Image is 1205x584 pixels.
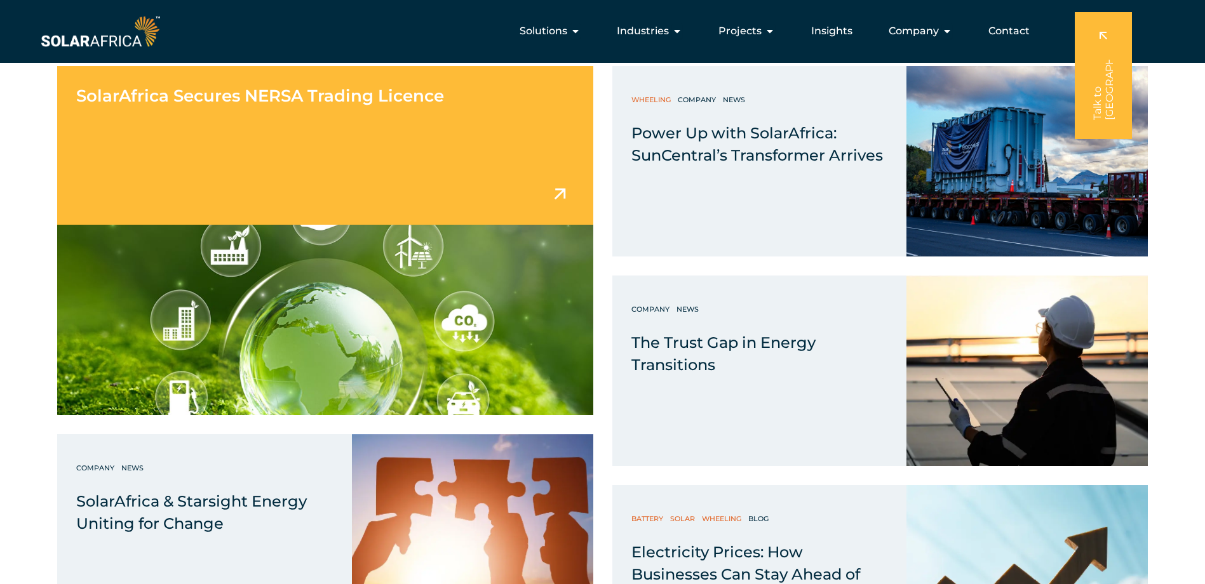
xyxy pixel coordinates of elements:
a: Blog [748,512,772,525]
span: SolarAfrica Secures NERSA Trading Licence [76,86,444,106]
a: News [121,461,147,474]
div: Menu Toggle [163,18,1040,44]
a: Company [631,303,673,315]
span: Projects [718,23,762,39]
span: Power Up with SolarAfrica: SunCentral’s Transformer Arrives [631,124,883,164]
span: Company [889,23,939,39]
a: News [677,303,702,315]
img: The Trust Gap in Energy Transitions | SolarAfrica [906,275,1148,466]
a: Wheeling [702,512,744,525]
a: Contact [988,23,1030,39]
a: Company [678,93,719,106]
span: Industries [617,23,669,39]
a: Company [76,461,118,474]
a: Insights [811,23,852,39]
a: Battery [631,512,666,525]
nav: Menu [163,18,1040,44]
a: Solar [670,512,698,525]
span: The Trust Gap in Energy Transitions [631,333,816,374]
img: SolarAfrica Secures NERSA Trading Licence | SolarAfrica [57,225,593,415]
img: arrow icon [549,183,571,205]
img: Power Up with SolarAfrica: SunCentral’s Transformer Arrives 2 [906,66,1148,256]
a: Wheeling [631,93,674,106]
a: News [723,93,748,106]
span: Solutions [520,23,567,39]
span: SolarAfrica & Starsight Energy Uniting for Change [76,492,307,533]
